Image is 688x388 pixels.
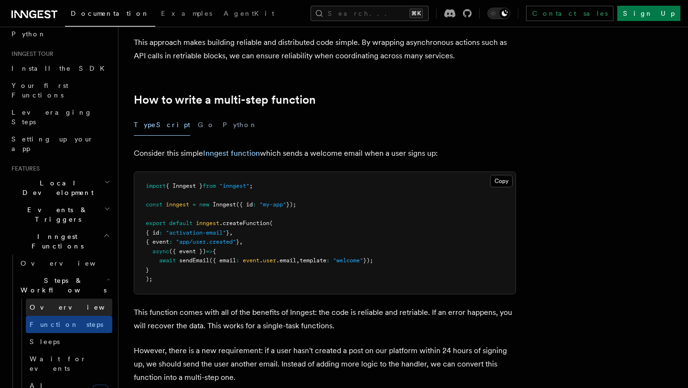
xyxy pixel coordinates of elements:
span: = [193,201,196,208]
a: Overview [17,255,112,272]
button: Python [223,114,258,136]
p: This function comes with all of the benefits of Inngest: the code is reliable and retriable. If a... [134,306,516,333]
button: Local Development [8,174,112,201]
span: { id [146,229,159,236]
span: , [239,238,243,245]
button: Steps & Workflows [17,272,112,299]
span: Wait for events [30,355,86,372]
span: ({ event }) [169,248,206,255]
span: Your first Functions [11,82,68,99]
span: default [169,220,193,226]
button: Toggle dark mode [487,8,510,19]
span: Examples [161,10,212,17]
span: .email [276,257,296,264]
a: Sleeps [26,333,112,350]
span: from [203,183,216,189]
span: Python [11,30,46,38]
span: export [146,220,166,226]
span: Setting up your app [11,135,94,152]
span: "inngest" [219,183,249,189]
span: } [226,229,229,236]
a: Leveraging Steps [8,104,112,130]
p: However, there is a new requirement: if a user hasn't created a post on our platform within 24 ho... [134,344,516,384]
span: Function steps [30,321,103,328]
span: Sleeps [30,338,60,345]
span: async [152,248,169,255]
span: ({ email [209,257,236,264]
span: "welcome" [333,257,363,264]
a: Documentation [65,3,155,27]
p: This approach makes building reliable and distributed code simple. By wrapping asynchronous actio... [134,36,516,63]
span: inngest [166,201,189,208]
a: Sign Up [617,6,680,21]
span: new [199,201,209,208]
button: Copy [490,175,513,187]
span: ; [249,183,253,189]
span: . [259,257,263,264]
span: }); [286,201,296,208]
span: Inngest tour [8,50,54,58]
span: await [159,257,176,264]
span: } [146,267,149,273]
span: const [146,201,162,208]
span: , [296,257,300,264]
a: Wait for events [26,350,112,377]
span: : [236,257,239,264]
span: : [253,201,256,208]
span: "my-app" [259,201,286,208]
span: : [169,238,172,245]
span: "app/user.created" [176,238,236,245]
span: Inngest Functions [8,232,103,251]
a: How to write a multi-step function [134,93,316,107]
a: Python [8,25,112,43]
span: Overview [21,259,119,267]
a: Overview [26,299,112,316]
span: Leveraging Steps [11,108,92,126]
span: Install the SDK [11,65,110,72]
span: ( [269,220,273,226]
button: Events & Triggers [8,201,112,228]
p: Consider this simple which sends a welcome email when a user signs up: [134,147,516,160]
a: Examples [155,3,218,26]
span: template [300,257,326,264]
span: Documentation [71,10,150,17]
span: Inngest [213,201,236,208]
span: event [243,257,259,264]
button: Go [198,114,215,136]
span: "activation-email" [166,229,226,236]
span: user [263,257,276,264]
span: Local Development [8,178,104,197]
a: Your first Functions [8,77,112,104]
span: { Inngest } [166,183,203,189]
span: Features [8,165,40,172]
span: } [236,238,239,245]
span: sendEmail [179,257,209,264]
a: Contact sales [526,6,613,21]
button: Search...⌘K [311,6,429,21]
a: Inngest function [203,149,260,158]
a: Function steps [26,316,112,333]
span: { [213,248,216,255]
span: : [326,257,330,264]
span: { event [146,238,169,245]
kbd: ⌘K [409,9,423,18]
span: Overview [30,303,128,311]
span: }); [363,257,373,264]
span: ); [146,276,152,282]
a: Setting up your app [8,130,112,157]
a: AgentKit [218,3,280,26]
span: : [159,229,162,236]
span: => [206,248,213,255]
span: , [229,229,233,236]
a: Install the SDK [8,60,112,77]
span: inngest [196,220,219,226]
button: TypeScript [134,114,190,136]
span: ({ id [236,201,253,208]
button: Inngest Functions [8,228,112,255]
span: import [146,183,166,189]
span: Events & Triggers [8,205,104,224]
span: AgentKit [224,10,274,17]
span: .createFunction [219,220,269,226]
span: Steps & Workflows [17,276,107,295]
